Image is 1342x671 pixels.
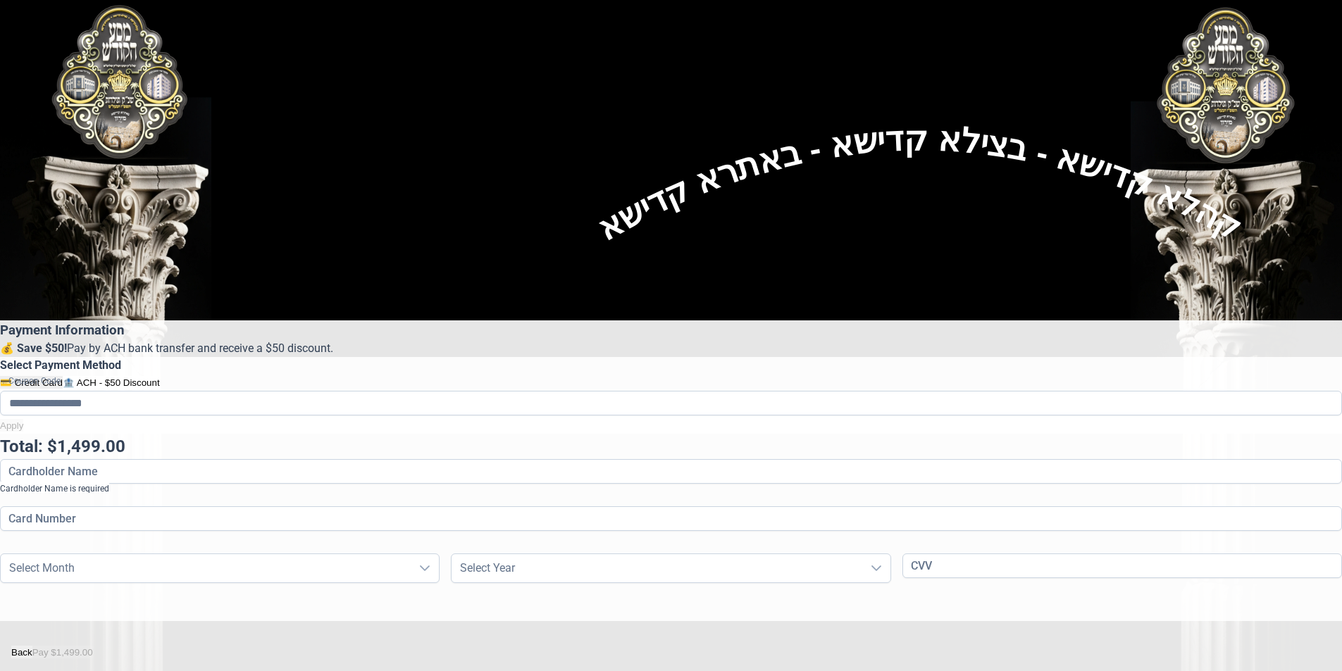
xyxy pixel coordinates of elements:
span: Select Month [1,554,411,582]
div: dropdown trigger [411,554,439,582]
span: Select Year [452,554,862,582]
img: קהלא קדישא - בצילא קדישא - באתרא קדישא [497,17,1342,299]
button: Pay $1,499.00 [32,646,93,658]
div: dropdown trigger [862,554,890,582]
button: 🏦 ACH - $50 Discount [63,376,160,389]
button: Back [11,646,32,658]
